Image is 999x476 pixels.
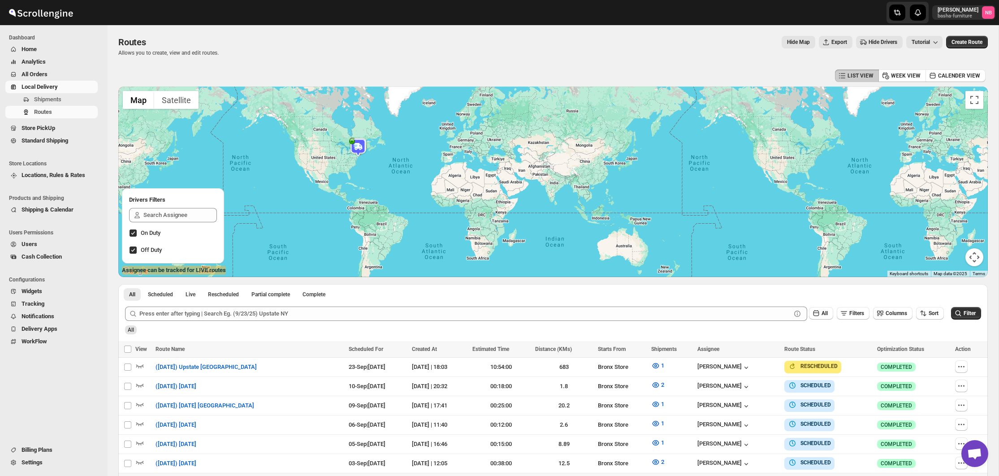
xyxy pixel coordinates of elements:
button: 2 [646,378,670,392]
span: Local Delivery [22,83,58,90]
span: Billing Plans [22,446,52,453]
button: WEEK VIEW [878,69,926,82]
button: 1 [646,436,670,450]
button: Shipping & Calendar [5,203,98,216]
button: All routes [124,288,141,301]
span: 1 [661,439,664,446]
span: Starts From [598,346,626,352]
button: [PERSON_NAME] [697,363,751,372]
span: Route Name [156,346,185,352]
button: Show street map [123,91,154,109]
button: Widgets [5,285,98,298]
button: Filters [837,307,869,320]
button: SCHEDULED [788,381,831,390]
button: Keyboard shortcuts [890,271,928,277]
button: 1 [646,359,670,373]
span: All [128,327,134,333]
span: Widgets [22,288,42,294]
div: 00:15:00 [472,440,530,449]
span: 1 [661,420,664,427]
span: Off Duty [141,247,162,253]
div: 20.2 [535,401,592,410]
button: 2 [646,455,670,469]
span: Standard Shipping [22,137,68,144]
p: [PERSON_NAME] [938,6,978,13]
span: LIST VIEW [848,72,874,79]
button: WorkFlow [5,335,98,348]
text: NB [985,10,992,16]
span: Export [831,39,847,46]
span: View [135,346,147,352]
div: 1.8 [535,382,592,391]
button: LIST VIEW [835,69,879,82]
span: 2 [661,459,664,465]
a: Open this area in Google Maps (opens a new window) [121,265,150,277]
span: Distance (KMs) [535,346,572,352]
span: Users [22,241,37,247]
span: ([DATE]) [DATE] [156,382,196,391]
span: Locations, Rules & Rates [22,172,85,178]
label: Assignee can be tracked for LIVE routes [122,266,226,275]
span: Tracking [22,300,44,307]
button: Home [5,43,98,56]
a: Open chat [961,440,988,467]
div: [DATE] | 11:40 [412,420,467,429]
span: ([DATE]) [DATE] [156,459,196,468]
button: Tracking [5,298,98,310]
button: Tutorial [906,36,943,48]
span: ([DATE]) [DATE] [156,420,196,429]
span: COMPLETED [881,363,912,371]
button: ([DATE]) [DATE] [150,437,202,451]
div: Bronx Store [598,401,646,410]
span: Tutorial [912,39,930,45]
span: Hide Drivers [869,39,897,46]
div: 00:18:00 [472,382,530,391]
button: Users [5,238,98,251]
button: ([DATE]) [DATE] [150,456,202,471]
span: Scheduled [148,291,173,298]
div: 2.6 [535,420,592,429]
span: Settings [22,459,43,466]
span: All [822,310,828,316]
button: RESCHEDULED [788,362,838,371]
button: CALENDER VIEW [925,69,986,82]
span: Action [955,346,971,352]
span: Routes [34,108,52,115]
button: ([DATE]) Upstate [GEOGRAPHIC_DATA] [150,360,262,374]
img: ScrollEngine [7,1,74,24]
div: [DATE] | 17:41 [412,401,467,410]
div: Bronx Store [598,440,646,449]
b: SCHEDULED [800,402,831,408]
span: Home [22,46,37,52]
span: Rescheduled [208,291,239,298]
input: Search Assignee [143,208,217,222]
p: Allows you to create, view and edit routes. [118,49,219,56]
span: Filters [849,310,864,316]
div: [DATE] | 16:46 [412,440,467,449]
div: 00:38:00 [472,459,530,468]
button: All [809,307,833,320]
span: Route Status [784,346,815,352]
div: Bronx Store [598,382,646,391]
button: Shipments [5,93,98,106]
p: basha-furniture [938,13,978,19]
span: Assignee [697,346,719,352]
button: Show satellite imagery [154,91,199,109]
span: Live [186,291,195,298]
span: Dashboard [9,34,101,41]
span: WEEK VIEW [891,72,921,79]
img: Google [121,265,150,277]
span: 06-Sep | [DATE] [349,421,385,428]
button: User menu [932,5,995,20]
span: ([DATE]) [DATE] [156,440,196,449]
button: [PERSON_NAME] [697,421,751,430]
span: Notifications [22,313,54,320]
span: Complete [303,291,325,298]
button: 1 [646,397,670,411]
span: COMPLETED [881,421,912,428]
span: Products and Shipping [9,195,101,202]
span: Shipping & Calendar [22,206,74,213]
div: 10:54:00 [472,363,530,372]
a: Terms (opens in new tab) [973,271,985,276]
